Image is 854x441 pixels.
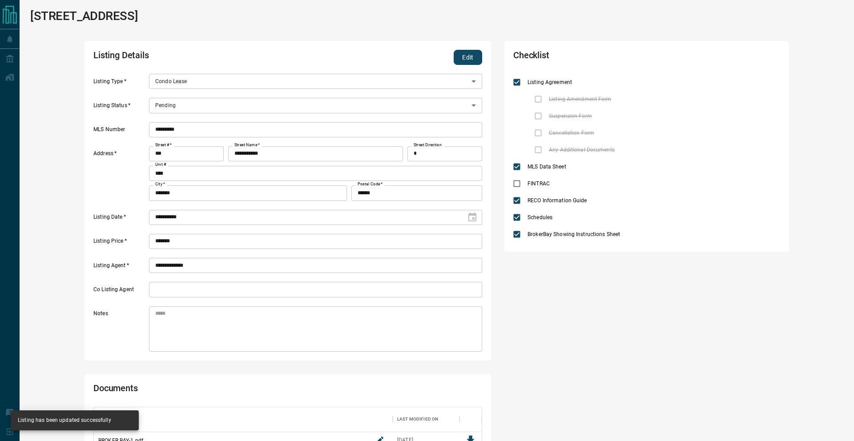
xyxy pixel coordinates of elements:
[93,213,147,225] label: Listing Date
[513,50,673,65] h2: Checklist
[358,181,383,187] label: Postal Code
[155,162,166,168] label: Unit #
[18,413,111,428] div: Listing has been updated successfully
[155,181,165,187] label: City
[30,9,138,23] h1: [STREET_ADDRESS]
[93,286,147,297] label: Co Listing Agent
[94,407,393,432] div: Filename
[149,74,482,89] div: Condo Lease
[93,310,147,352] label: Notes
[547,146,617,154] span: Any Additional Documents
[454,50,482,65] button: Edit
[234,142,260,148] label: Street Name
[93,262,147,273] label: Listing Agent
[525,196,589,204] span: RECO Information Guide
[155,142,172,148] label: Street #
[525,78,574,86] span: Listing Agreement
[547,95,613,103] span: Listing Amendment Form
[149,98,482,113] div: Pending
[93,102,147,113] label: Listing Status
[93,126,147,137] label: MLS Number
[93,50,326,65] h2: Listing Details
[414,142,442,148] label: Street Direction
[93,383,326,398] h2: Documents
[525,213,555,221] span: Schedules
[547,129,596,137] span: Cancellation Form
[93,78,147,89] label: Listing Type
[525,230,622,238] span: BrokerBay Showing Instructions Sheet
[525,163,568,171] span: MLS Data Sheet
[547,112,594,120] span: Suspension Form
[93,150,147,200] label: Address
[397,407,438,432] div: Last Modified On
[98,407,121,432] div: Filename
[393,407,459,432] div: Last Modified On
[93,237,147,249] label: Listing Price
[525,180,552,188] span: FINTRAC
